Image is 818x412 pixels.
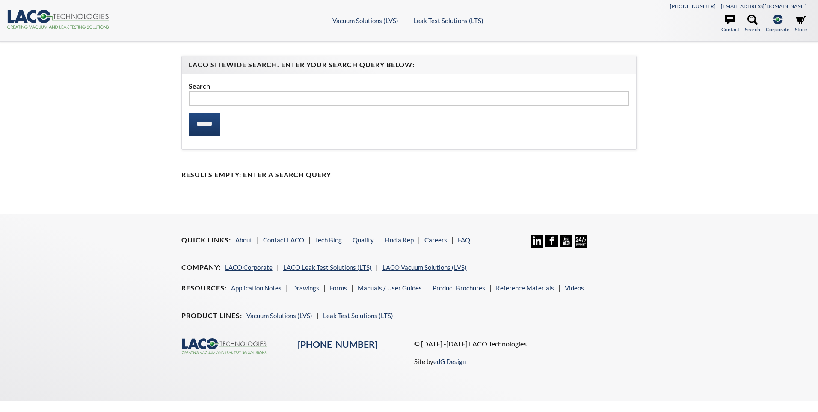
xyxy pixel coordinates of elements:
a: Drawings [292,284,319,292]
a: [EMAIL_ADDRESS][DOMAIN_NAME] [721,3,807,9]
img: 24/7 Support Icon [575,235,587,247]
a: Find a Rep [385,236,414,244]
a: Tech Blog [315,236,342,244]
a: 24/7 Support [575,241,587,249]
a: Product Brochures [433,284,485,292]
a: [PHONE_NUMBER] [298,339,377,350]
a: Leak Test Solutions (LTS) [413,17,483,24]
a: LACO Vacuum Solutions (LVS) [382,263,467,271]
a: Search [745,15,760,33]
h4: LACO Sitewide Search. Enter your Search Query Below: [189,60,630,69]
a: Store [795,15,807,33]
a: Contact [721,15,739,33]
a: Forms [330,284,347,292]
a: About [235,236,252,244]
a: Manuals / User Guides [358,284,422,292]
a: Quality [353,236,374,244]
a: Videos [565,284,584,292]
a: Leak Test Solutions (LTS) [323,312,393,319]
h4: Product Lines [181,311,242,320]
a: LACO Corporate [225,263,273,271]
a: edG Design [433,358,466,365]
a: Application Notes [231,284,282,292]
h4: Quick Links [181,236,231,245]
a: FAQ [458,236,470,244]
a: [PHONE_NUMBER] [670,3,716,9]
a: LACO Leak Test Solutions (LTS) [283,263,372,271]
span: Corporate [766,25,789,33]
h4: Company [181,263,221,272]
p: © [DATE] -[DATE] LACO Technologies [414,338,637,349]
h4: Resources [181,284,227,293]
h4: Results Empty: Enter a Search Query [181,170,637,179]
a: Careers [424,236,447,244]
a: Vacuum Solutions (LVS) [332,17,398,24]
a: Vacuum Solutions (LVS) [246,312,312,319]
label: Search [189,81,630,92]
a: Reference Materials [496,284,554,292]
a: Contact LACO [263,236,304,244]
p: Site by [414,356,466,367]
